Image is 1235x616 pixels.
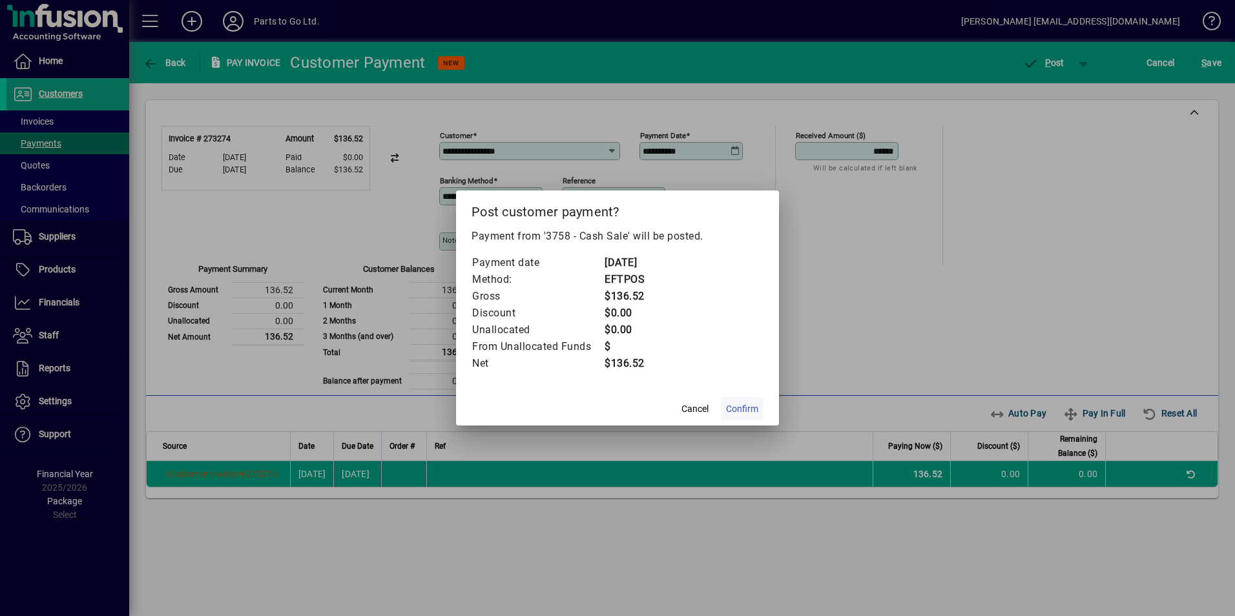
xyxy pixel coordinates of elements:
span: Confirm [726,402,758,416]
td: Net [472,355,604,372]
td: $136.52 [604,288,656,305]
td: Discount [472,305,604,322]
button: Cancel [674,397,716,420]
td: $136.52 [604,355,656,372]
td: Unallocated [472,322,604,338]
p: Payment from '3758 - Cash Sale' will be posted. [472,229,763,244]
td: EFTPOS [604,271,656,288]
h2: Post customer payment? [456,190,779,228]
td: [DATE] [604,254,656,271]
td: $ [604,338,656,355]
span: Cancel [681,402,709,416]
td: $0.00 [604,305,656,322]
td: Payment date [472,254,604,271]
td: Gross [472,288,604,305]
td: $0.00 [604,322,656,338]
button: Confirm [721,397,763,420]
td: From Unallocated Funds [472,338,604,355]
td: Method: [472,271,604,288]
